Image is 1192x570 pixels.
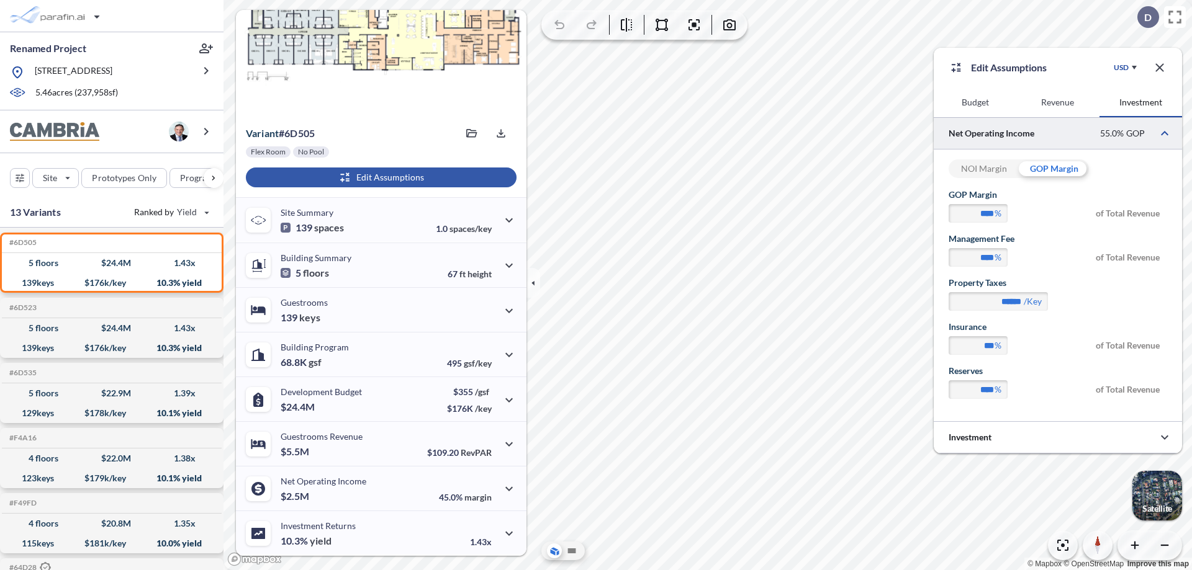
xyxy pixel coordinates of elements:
button: Site [32,168,79,188]
span: spaces/key [449,223,492,234]
p: 1.0 [436,223,492,234]
button: Prototypes Only [81,168,167,188]
label: % [995,251,1001,264]
a: Mapbox [1027,559,1062,568]
span: floors [303,267,329,279]
p: 45.0% [439,492,492,502]
p: Building Summary [281,252,351,263]
div: USD [1114,63,1129,73]
p: [STREET_ADDRESS] [35,65,112,80]
span: of Total Revenue [1096,204,1167,232]
button: Edit Assumptions [246,167,517,187]
span: keys [299,311,320,324]
h5: Click to copy the code [7,303,37,312]
span: Variant [246,127,279,139]
span: yield [310,535,332,547]
span: Yield [177,206,197,218]
p: Program [180,172,215,184]
span: /gsf [475,386,489,397]
p: 13 Variants [10,205,61,220]
button: Switcher ImageSatellite [1132,471,1182,520]
p: $109.20 [427,447,492,458]
p: 5.46 acres ( 237,958 sf) [35,86,118,100]
p: $5.5M [281,445,311,458]
span: ft [459,269,466,279]
h5: Click to copy the code [7,434,37,442]
button: Budget [934,87,1016,117]
span: of Total Revenue [1096,336,1167,364]
p: $176K [447,403,492,414]
p: 67 [448,269,492,279]
p: Satellite [1142,504,1172,514]
label: % [995,383,1001,396]
h5: Click to copy the code [7,499,37,507]
p: 10.3% [281,535,332,547]
p: # 6d505 [246,127,315,140]
p: $355 [447,386,492,397]
span: /key [475,403,492,414]
p: 139 [281,311,320,324]
a: OpenStreetMap [1063,559,1124,568]
p: Renamed Project [10,42,86,55]
p: Prototypes Only [92,172,156,184]
span: gsf [309,356,322,368]
span: gsf/key [464,358,492,368]
label: Insurance [949,321,987,333]
a: Mapbox homepage [227,552,282,566]
p: $2.5M [281,490,311,502]
img: Switcher Image [1132,471,1182,520]
div: GOP Margin [1019,159,1089,178]
p: 495 [447,358,492,368]
p: Flex Room [251,147,286,157]
button: Site Plan [564,543,579,558]
a: Improve this map [1127,559,1189,568]
img: BrandImage [10,122,99,141]
p: D [1144,12,1152,23]
button: Revenue [1016,87,1099,117]
label: GOP Margin [949,189,997,201]
h5: Click to copy the code [7,238,37,247]
img: user logo [169,122,189,141]
p: Guestrooms Revenue [281,431,363,442]
span: of Total Revenue [1096,380,1167,408]
p: $24.4M [281,401,317,413]
p: Building Program [281,342,349,352]
h5: Click to copy the code [7,368,37,377]
label: Reserves [949,365,983,377]
button: Aerial View [547,543,562,558]
span: spaces [314,221,344,234]
button: Program [169,168,237,188]
p: 5 [281,267,329,279]
p: Investment [949,431,991,443]
span: RevPAR [461,447,492,458]
label: % [995,207,1001,220]
p: Development Budget [281,386,362,397]
label: Property Taxes [949,277,1006,289]
span: height [467,269,492,279]
p: Site Summary [281,207,333,218]
p: Investment Returns [281,520,356,531]
p: Site [43,172,57,184]
button: Ranked by Yield [124,202,217,222]
div: NOI Margin [949,159,1019,178]
p: 139 [281,221,344,234]
label: Management Fee [949,233,1014,245]
span: of Total Revenue [1096,248,1167,276]
p: Edit Assumptions [971,60,1047,75]
p: No Pool [298,147,324,157]
p: Net Operating Income [281,476,366,486]
label: % [995,339,1001,352]
p: 68.8K [281,356,322,368]
span: margin [464,492,492,502]
p: Guestrooms [281,297,328,308]
label: /key [1024,295,1042,308]
p: 1.43x [470,537,492,547]
button: Investment [1099,87,1182,117]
